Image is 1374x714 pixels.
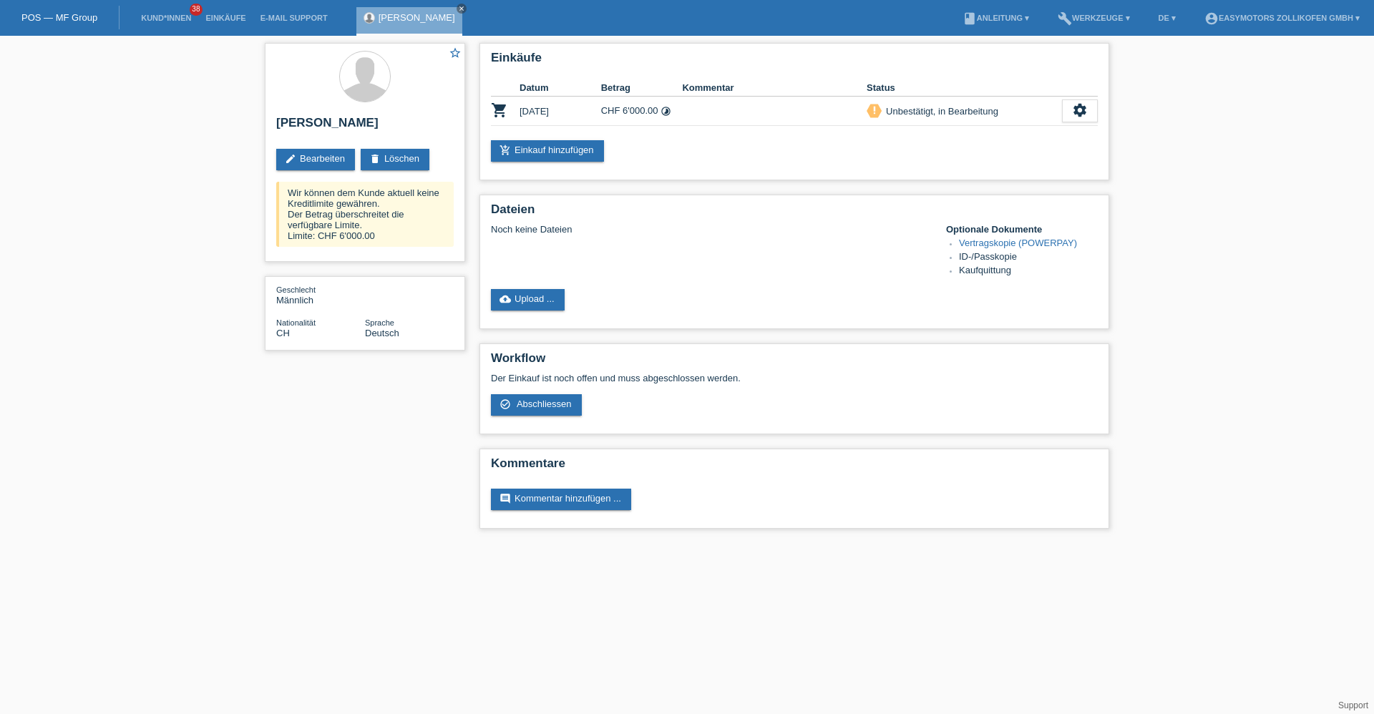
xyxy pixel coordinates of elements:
[955,14,1036,22] a: bookAnleitung ▾
[601,79,683,97] th: Betrag
[449,47,462,62] a: star_border
[1058,11,1072,26] i: build
[491,373,1098,383] p: Der Einkauf ist noch offen und muss abgeschlossen werden.
[253,14,335,22] a: E-Mail Support
[276,285,316,294] span: Geschlecht
[1204,11,1219,26] i: account_circle
[491,351,1098,373] h2: Workflow
[601,97,683,126] td: CHF 6'000.00
[491,394,582,416] a: check_circle_outline Abschliessen
[276,318,316,327] span: Nationalität
[867,79,1062,97] th: Status
[1051,14,1137,22] a: buildWerkzeuge ▾
[491,456,1098,478] h2: Kommentare
[682,79,867,97] th: Kommentar
[361,149,429,170] a: deleteLöschen
[379,12,455,23] a: [PERSON_NAME]
[882,104,998,119] div: Unbestätigt, in Bearbeitung
[369,153,381,165] i: delete
[491,140,604,162] a: add_shopping_cartEinkauf hinzufügen
[520,79,601,97] th: Datum
[869,105,880,115] i: priority_high
[458,5,465,12] i: close
[198,14,253,22] a: Einkäufe
[491,489,631,510] a: commentKommentar hinzufügen ...
[520,97,601,126] td: [DATE]
[285,153,296,165] i: edit
[500,493,511,504] i: comment
[959,251,1098,265] li: ID-/Passkopie
[365,328,399,338] span: Deutsch
[963,11,977,26] i: book
[365,318,394,327] span: Sprache
[959,238,1077,248] a: Vertragskopie (POWERPAY)
[1072,102,1088,118] i: settings
[276,182,454,247] div: Wir können dem Kunde aktuell keine Kreditlimite gewähren. Der Betrag überschreitet die verfügbare...
[500,293,511,305] i: cloud_upload
[491,289,565,310] a: cloud_uploadUpload ...
[276,149,355,170] a: editBearbeiten
[661,106,671,117] i: Fixe Raten (48 Raten)
[1197,14,1367,22] a: account_circleEasymotors Zollikofen GmbH ▾
[21,12,97,23] a: POS — MF Group
[946,224,1098,235] h4: Optionale Dokumente
[491,51,1098,72] h2: Einkäufe
[500,398,511,410] i: check_circle_outline
[1151,14,1183,22] a: DE ▾
[959,265,1098,278] li: Kaufquittung
[190,4,203,16] span: 38
[457,4,467,14] a: close
[517,398,572,409] span: Abschliessen
[449,47,462,59] i: star_border
[491,224,928,235] div: Noch keine Dateien
[500,145,511,156] i: add_shopping_cart
[491,102,508,119] i: POSP00027346
[276,116,454,137] h2: [PERSON_NAME]
[491,202,1098,224] h2: Dateien
[1338,700,1368,710] a: Support
[276,328,290,338] span: Schweiz
[134,14,198,22] a: Kund*innen
[276,284,365,305] div: Männlich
